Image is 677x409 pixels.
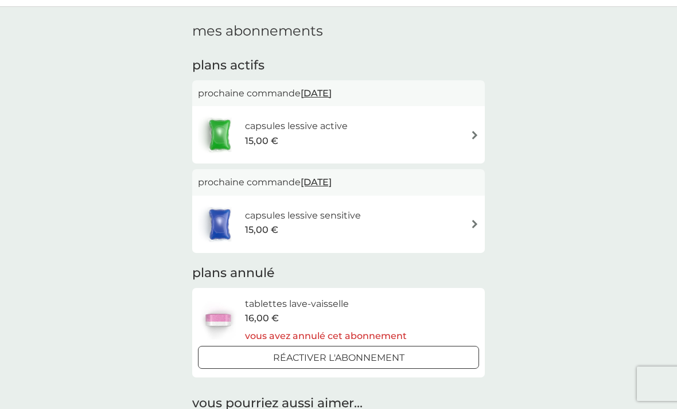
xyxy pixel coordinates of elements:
[245,329,407,344] p: vous avez annulé cet abonnement
[301,171,332,193] span: [DATE]
[470,220,479,228] img: flèche à droite
[245,134,278,149] span: 15,00 €
[198,299,238,340] img: tablettes lave-vaisselle
[273,350,404,365] p: réactiver l'abonnement
[192,57,485,75] h2: plans actifs
[245,297,407,311] h6: tablettes lave-vaisselle
[192,264,485,282] h2: plans annulé
[470,131,479,139] img: flèche à droite
[245,208,361,223] h6: capsules lessive sensitive
[198,86,479,101] p: prochaine commande
[198,346,479,369] button: réactiver l'abonnement
[245,119,348,134] h6: capsules lessive active
[198,115,242,155] img: capsules lessive active
[245,223,278,237] span: 15,00 €
[245,311,279,326] span: 16,00 €
[198,175,479,190] p: prochaine commande
[198,204,242,244] img: capsules lessive sensitive
[192,23,485,40] h1: mes abonnements
[301,82,332,104] span: [DATE]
